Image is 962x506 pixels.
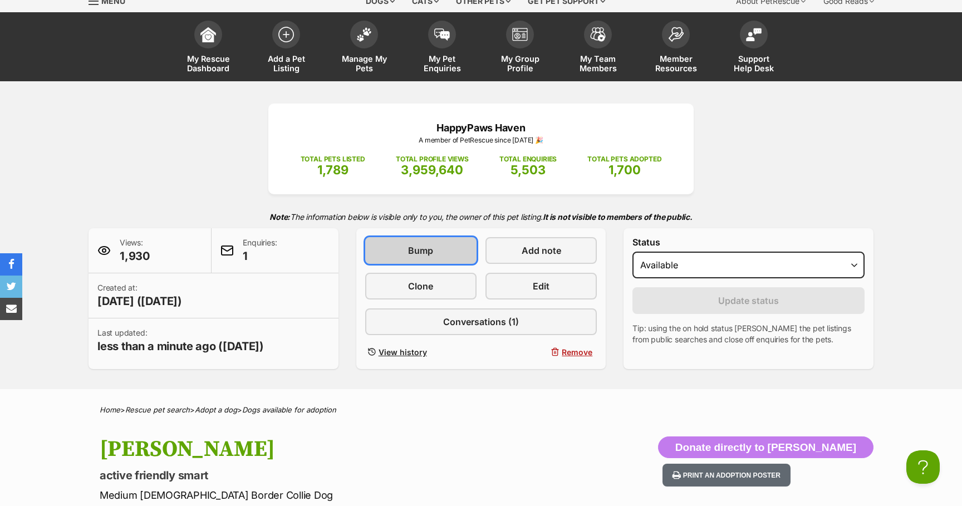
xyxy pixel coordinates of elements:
[100,468,571,483] p: active friendly smart
[729,54,779,73] span: Support Help Desk
[97,282,182,309] p: Created at:
[125,405,190,414] a: Rescue pet search
[562,346,592,358] span: Remove
[183,54,233,73] span: My Rescue Dashboard
[379,346,427,358] span: View history
[485,344,597,360] button: Remove
[365,308,597,335] a: Conversations (1)
[200,27,216,42] img: dashboard-icon-eb2f2d2d3e046f16d808141f083e7271f6b2e854fb5c12c21221c1fb7104beca.svg
[587,154,661,164] p: TOTAL PETS ADOPTED
[285,135,677,145] p: A member of PetRescue since [DATE] 🎉
[512,28,528,41] img: group-profile-icon-3fa3cf56718a62981997c0bc7e787c4b2cf8bcc04b72c1350f741eb67cf2f40e.svg
[632,237,865,247] label: Status
[339,54,389,73] span: Manage My Pets
[632,287,865,314] button: Update status
[443,315,519,328] span: Conversations (1)
[97,327,264,354] p: Last updated:
[434,28,450,41] img: pet-enquiries-icon-7e3ad2cf08bfb03b45e93fb7055b45f3efa6380592205ae92323e6603595dc1f.svg
[356,27,372,42] img: manage-my-pets-icon-02211641906a0b7f246fdf0571729dbe1e7629f14944591b6c1af311fb30b64b.svg
[269,212,290,222] strong: Note:
[499,154,557,164] p: TOTAL ENQUIRIES
[408,279,433,293] span: Clone
[261,54,311,73] span: Add a Pet Listing
[559,15,637,81] a: My Team Members
[242,405,336,414] a: Dogs available for adoption
[97,338,264,354] span: less than a minute ago ([DATE])
[485,273,597,299] a: Edit
[195,405,237,414] a: Adopt a dog
[403,15,481,81] a: My Pet Enquiries
[285,120,677,135] p: HappyPaws Haven
[89,205,873,228] p: The information below is visible only to you, the owner of this pet listing.
[72,406,890,414] div: > > >
[408,244,433,257] span: Bump
[365,273,477,299] a: Clone
[533,279,549,293] span: Edit
[365,237,477,264] a: Bump
[120,237,150,264] p: Views:
[247,15,325,81] a: Add a Pet Listing
[590,27,606,42] img: team-members-icon-5396bd8760b3fe7c0b43da4ab00e1e3bb1a5d9ba89233759b79545d2d3fc5d0d.svg
[396,154,469,164] p: TOTAL PROFILE VIEWS
[120,248,150,264] span: 1,930
[668,27,684,42] img: member-resources-icon-8e73f808a243e03378d46382f2149f9095a855e16c252ad45f914b54edf8863c.svg
[100,488,571,503] p: Medium [DEMOGRAPHIC_DATA] Border Collie Dog
[718,294,779,307] span: Update status
[522,244,561,257] span: Add note
[511,163,546,177] span: 5,503
[658,436,873,459] button: Donate directly to [PERSON_NAME]
[651,54,701,73] span: Member Resources
[97,293,182,309] span: [DATE] ([DATE])
[485,237,597,264] a: Add note
[301,154,365,164] p: TOTAL PETS LISTED
[100,405,120,414] a: Home
[481,15,559,81] a: My Group Profile
[495,54,545,73] span: My Group Profile
[278,27,294,42] img: add-pet-listing-icon-0afa8454b4691262ce3f59096e99ab1cd57d4a30225e0717b998d2c9b9846f56.svg
[417,54,467,73] span: My Pet Enquiries
[169,15,247,81] a: My Rescue Dashboard
[906,450,940,484] iframe: Help Scout Beacon - Open
[317,163,349,177] span: 1,789
[662,464,791,487] button: Print an adoption poster
[632,323,865,345] p: Tip: using the on hold status [PERSON_NAME] the pet listings from public searches and close off e...
[746,28,762,41] img: help-desk-icon-fdf02630f3aa405de69fd3d07c3f3aa587a6932b1a1747fa1d2bba05be0121f9.svg
[325,15,403,81] a: Manage My Pets
[715,15,793,81] a: Support Help Desk
[573,54,623,73] span: My Team Members
[401,163,463,177] span: 3,959,640
[365,344,477,360] a: View history
[543,212,693,222] strong: It is not visible to members of the public.
[243,248,277,264] span: 1
[100,436,571,462] h1: [PERSON_NAME]
[243,237,277,264] p: Enquiries:
[637,15,715,81] a: Member Resources
[608,163,641,177] span: 1,700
